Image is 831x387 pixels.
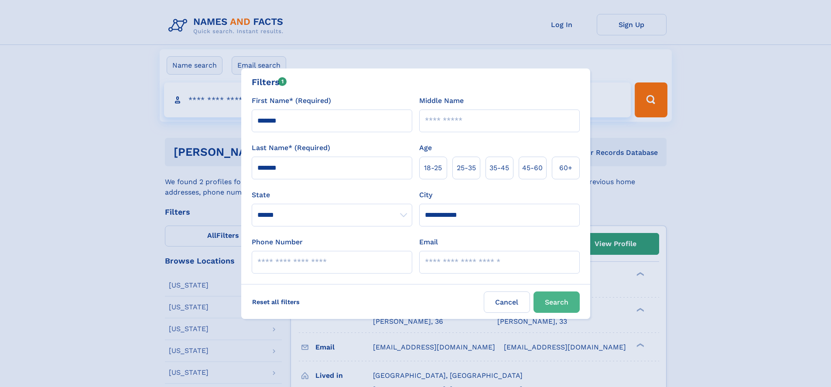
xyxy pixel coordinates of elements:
[252,75,287,89] div: Filters
[484,291,530,313] label: Cancel
[252,143,330,153] label: Last Name* (Required)
[252,96,331,106] label: First Name* (Required)
[559,163,572,173] span: 60+
[489,163,509,173] span: 35‑45
[424,163,442,173] span: 18‑25
[533,291,580,313] button: Search
[419,237,438,247] label: Email
[419,190,432,200] label: City
[419,143,432,153] label: Age
[419,96,464,106] label: Middle Name
[457,163,476,173] span: 25‑35
[246,291,305,312] label: Reset all filters
[252,237,303,247] label: Phone Number
[252,190,412,200] label: State
[522,163,543,173] span: 45‑60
